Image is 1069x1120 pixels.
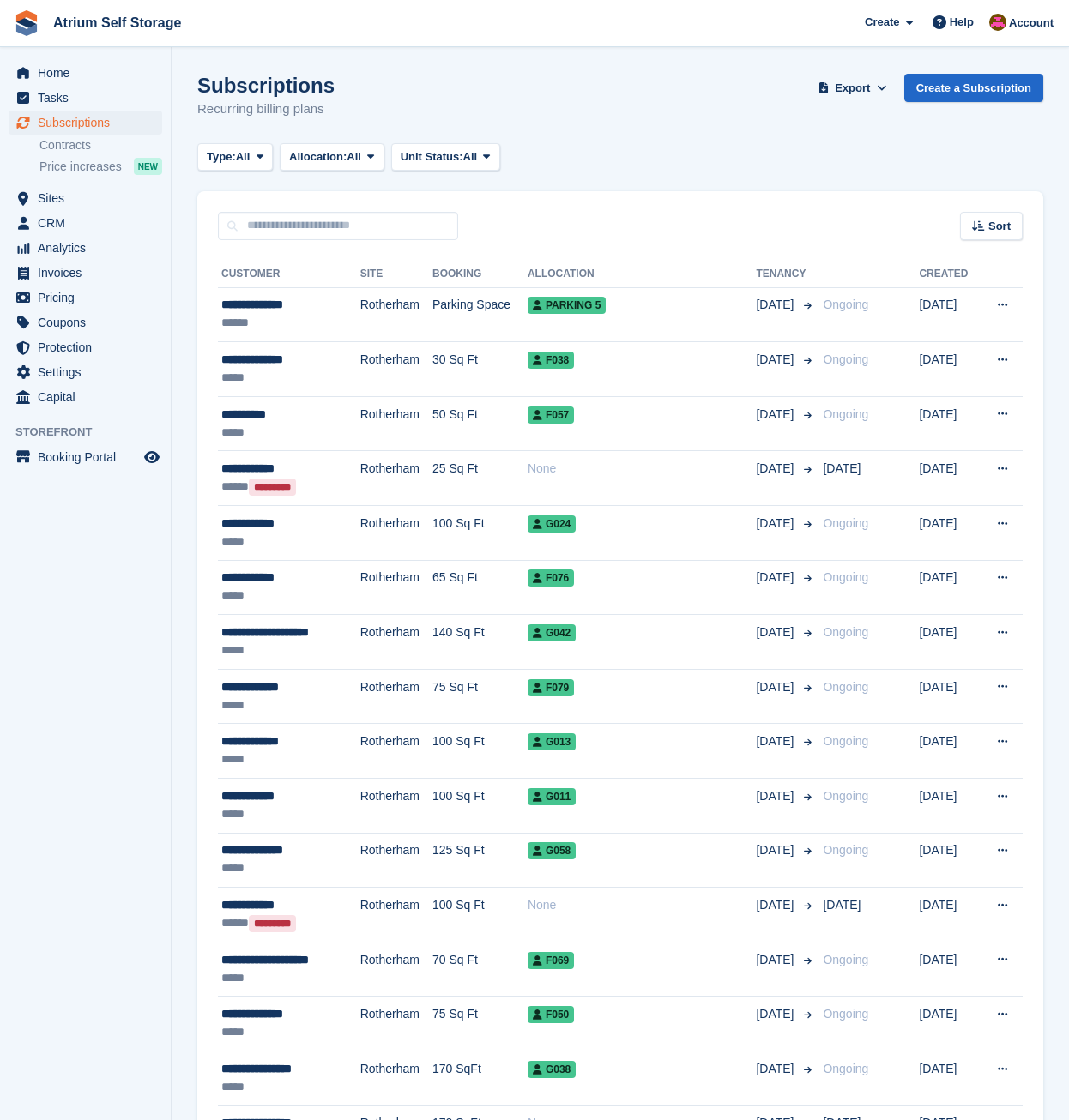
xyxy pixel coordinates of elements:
a: menu [9,236,162,260]
span: Ongoing [823,953,868,966]
th: Created [919,261,979,288]
span: [DATE] [756,460,797,478]
span: Ongoing [823,625,868,639]
div: NEW [134,158,162,175]
span: Analytics [38,236,141,260]
th: Booking [432,261,528,288]
span: Price increases [39,159,122,175]
td: Rotherham [360,669,432,724]
a: menu [9,360,162,384]
span: Parking 5 [528,297,606,314]
td: Rotherham [360,1051,432,1106]
span: Type: [207,148,236,166]
span: Sites [38,186,141,210]
td: 170 SqFt [432,1051,528,1106]
a: Create a Subscription [904,74,1043,102]
td: 65 Sq Ft [432,560,528,615]
span: Allocation: [289,148,347,166]
span: Settings [38,360,141,384]
a: menu [9,211,162,235]
td: Rotherham [360,833,432,888]
div: None [528,896,756,914]
td: 25 Sq Ft [432,451,528,506]
span: F057 [528,406,574,424]
span: Ongoing [823,680,868,694]
a: Atrium Self Storage [46,9,188,37]
span: Storefront [15,424,171,441]
span: Sort [988,218,1011,235]
td: 100 Sq Ft [432,506,528,561]
span: F069 [528,952,574,969]
span: Ongoing [823,298,868,311]
td: Rotherham [360,342,432,397]
td: [DATE] [919,287,979,342]
td: Rotherham [360,888,432,942]
span: [DATE] [756,896,797,914]
td: [DATE] [919,1051,979,1106]
span: Create [865,14,899,31]
td: Rotherham [360,560,432,615]
a: menu [9,335,162,359]
th: Site [360,261,432,288]
span: [DATE] [756,841,797,859]
td: [DATE] [919,942,979,997]
button: Export [815,74,891,102]
td: 140 Sq Ft [432,615,528,670]
span: G013 [528,733,576,750]
span: G058 [528,842,576,859]
td: [DATE] [919,560,979,615]
td: [DATE] [919,888,979,942]
td: 100 Sq Ft [432,888,528,942]
a: menu [9,61,162,85]
span: [DATE] [823,898,861,912]
button: Unit Status: All [391,143,500,172]
button: Type: All [197,143,273,172]
button: Allocation: All [280,143,384,172]
span: F079 [528,679,574,696]
span: Coupons [38,310,141,334]
td: [DATE] [919,396,979,451]
td: Rotherham [360,615,432,670]
span: Invoices [38,261,141,285]
span: All [463,148,478,166]
span: Account [1009,15,1054,32]
a: Preview store [142,447,162,467]
td: Rotherham [360,997,432,1051]
span: G042 [528,624,576,641]
span: F050 [528,1006,574,1023]
span: [DATE] [756,732,797,750]
span: [DATE] [823,461,861,475]
td: Rotherham [360,506,432,561]
td: [DATE] [919,833,979,888]
span: Ongoing [823,789,868,803]
span: Capital [38,385,141,409]
td: [DATE] [919,506,979,561]
th: Customer [218,261,360,288]
span: Ongoing [823,1007,868,1021]
span: Ongoing [823,843,868,857]
span: [DATE] [756,515,797,533]
td: Parking Space [432,287,528,342]
span: F038 [528,352,574,369]
span: [DATE] [756,623,797,641]
a: menu [9,111,162,135]
td: Rotherham [360,396,432,451]
span: Protection [38,335,141,359]
span: G038 [528,1061,576,1078]
span: [DATE] [756,951,797,969]
td: 75 Sq Ft [432,669,528,724]
a: menu [9,86,162,110]
span: [DATE] [756,406,797,424]
span: [DATE] [756,351,797,369]
span: CRM [38,211,141,235]
img: stora-icon-8386f47178a22dfd0bd8f6a31ec36ba5ce8667c1dd55bd0f319d3a0aa187defe.svg [14,10,39,36]
td: Rotherham [360,779,432,834]
span: [DATE] [756,296,797,314]
span: All [347,148,361,166]
span: G011 [528,788,576,805]
span: All [236,148,251,166]
span: Pricing [38,286,141,310]
a: menu [9,186,162,210]
a: menu [9,385,162,409]
img: Mark Rhodes [989,14,1006,31]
